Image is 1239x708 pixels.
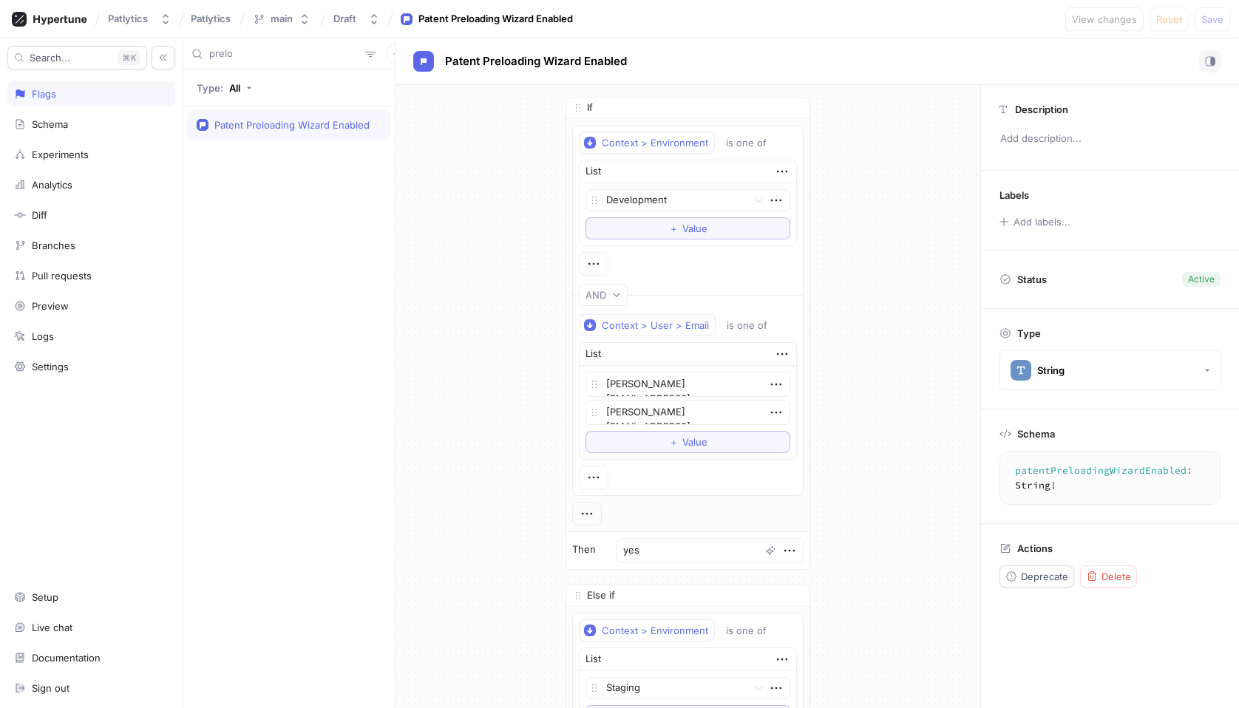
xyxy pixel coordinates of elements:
button: Context > User > Email [579,314,716,336]
div: All [229,82,240,94]
p: Then [572,542,596,557]
span: Search... [30,53,70,62]
p: Actions [1017,542,1053,554]
div: List [585,652,601,667]
span: Reset [1156,15,1182,24]
span: Patent Preloading Wizard Enabled [445,55,627,67]
div: Context > Environment [602,137,708,149]
div: is one of [726,624,767,637]
div: AND [585,289,606,302]
button: Reset [1150,7,1189,31]
button: ＋Value [585,431,790,453]
textarea: [PERSON_NAME][EMAIL_ADDRESS][DOMAIN_NAME] [585,400,790,425]
textarea: [PERSON_NAME][EMAIL_ADDRESS][DOMAIN_NAME] [585,372,790,397]
div: Add labels... [1014,217,1070,227]
div: Schema [32,118,68,130]
p: Schema [1017,428,1055,440]
span: Value [682,438,707,446]
div: Documentation [32,652,101,664]
div: Pull requests [32,270,92,282]
span: Value [682,224,707,233]
button: Delete [1080,565,1137,588]
button: String [999,350,1221,390]
button: Deprecate [999,565,1074,588]
button: Save [1195,7,1230,31]
div: Analytics [32,179,72,191]
div: List [585,347,601,361]
div: is one of [726,137,767,149]
button: Search...K [7,46,147,69]
span: View changes [1072,15,1137,24]
div: List [585,164,601,179]
div: Context > Environment [602,624,708,637]
div: Patent Preloading Wizard Enabled [214,119,370,131]
p: Type: [197,82,223,94]
a: Documentation [7,645,175,670]
button: View changes [1065,7,1144,31]
span: Patlytics [191,13,231,24]
button: Add labels... [994,212,1074,231]
p: Description [1015,103,1068,115]
button: is one of [719,132,788,154]
button: Draft [327,7,386,31]
div: main [271,13,293,25]
span: Save [1201,15,1223,24]
span: ＋ [669,438,679,446]
div: Settings [32,361,69,372]
div: Active [1188,273,1215,286]
p: If [587,101,593,115]
p: Else if [587,588,615,603]
button: Patlytics [102,7,177,31]
div: Diff [32,209,47,221]
p: Type [1017,327,1041,339]
button: Context > Environment [579,619,715,641]
div: String [1037,364,1065,377]
span: Delete [1101,572,1131,581]
div: Patent Preloading Wizard Enabled [418,12,573,27]
div: Experiments [32,149,89,160]
button: main [247,7,316,31]
button: AND [579,284,628,306]
div: Draft [333,13,356,25]
button: Type: All [191,75,257,101]
div: Context > User > Email [602,319,709,332]
p: Add description... [994,126,1226,152]
div: Setup [32,591,58,603]
div: is one of [727,319,767,332]
button: ＋Value [585,217,790,239]
div: Sign out [32,682,69,694]
div: K [118,50,140,65]
p: Status [1017,269,1047,290]
div: Logs [32,330,54,342]
div: Branches [32,239,75,251]
button: is one of [719,619,788,641]
span: Deprecate [1021,572,1068,581]
p: Labels [999,189,1029,201]
textarea: yes [617,538,804,563]
input: Search... [209,47,359,61]
div: Flags [32,88,56,100]
div: Patlytics [108,13,148,25]
div: Preview [32,300,69,312]
span: ＋ [669,224,679,233]
button: is one of [720,314,789,336]
div: Live chat [32,622,72,633]
button: Context > Environment [579,132,715,154]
